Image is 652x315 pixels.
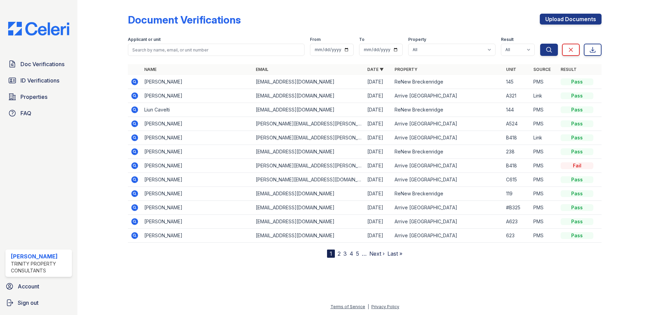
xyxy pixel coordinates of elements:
span: ID Verifications [20,76,59,85]
a: Result [561,67,577,72]
input: Search by name, email, or unit number [128,44,305,56]
div: Pass [561,232,593,239]
td: [DATE] [365,215,392,229]
td: Arrive [GEOGRAPHIC_DATA] [392,201,503,215]
a: Email [256,67,268,72]
td: PMS [531,117,558,131]
td: [PERSON_NAME] [142,145,253,159]
a: Unit [506,67,516,72]
a: Property [395,67,417,72]
td: Link [531,131,558,145]
td: [PERSON_NAME] [142,173,253,187]
td: [DATE] [365,75,392,89]
div: | [368,304,369,309]
td: PMS [531,145,558,159]
a: Terms of Service [330,304,365,309]
span: FAQ [20,109,31,117]
td: [PERSON_NAME] [142,131,253,145]
td: [PERSON_NAME][EMAIL_ADDRESS][PERSON_NAME][DOMAIN_NAME] [253,159,365,173]
a: Sign out [3,296,75,310]
td: PMS [531,173,558,187]
a: Date ▼ [367,67,384,72]
span: Properties [20,93,47,101]
td: [PERSON_NAME][EMAIL_ADDRESS][DOMAIN_NAME] [253,173,365,187]
td: [PERSON_NAME] [142,229,253,243]
td: [EMAIL_ADDRESS][DOMAIN_NAME] [253,215,365,229]
div: Trinity Property Consultants [11,260,69,274]
td: PMS [531,229,558,243]
td: PMS [531,159,558,173]
a: Source [533,67,551,72]
td: [EMAIL_ADDRESS][DOMAIN_NAME] [253,201,365,215]
td: 145 [503,75,531,89]
td: [DATE] [365,117,392,131]
td: Arrive [GEOGRAPHIC_DATA] [392,117,503,131]
td: [PERSON_NAME] [142,89,253,103]
a: FAQ [5,106,72,120]
a: Last » [387,250,402,257]
div: Pass [561,148,593,155]
a: 3 [343,250,347,257]
td: ReNew Breckenridge [392,145,503,159]
td: 238 [503,145,531,159]
td: [DATE] [365,187,392,201]
a: Name [144,67,157,72]
td: ReNew Breckenridge [392,103,503,117]
td: PMS [531,215,558,229]
span: Account [18,282,39,290]
td: [PERSON_NAME] [142,117,253,131]
td: [EMAIL_ADDRESS][DOMAIN_NAME] [253,89,365,103]
td: A524 [503,117,531,131]
div: Pass [561,120,593,127]
a: ID Verifications [5,74,72,87]
label: From [310,37,321,42]
a: Properties [5,90,72,104]
div: Pass [561,92,593,99]
td: [DATE] [365,89,392,103]
a: Account [3,280,75,293]
td: [EMAIL_ADDRESS][DOMAIN_NAME] [253,229,365,243]
td: Arrive [GEOGRAPHIC_DATA] [392,229,503,243]
span: … [362,250,367,258]
td: Link [531,89,558,103]
td: [DATE] [365,103,392,117]
td: Arrive [GEOGRAPHIC_DATA] [392,173,503,187]
td: [PERSON_NAME][EMAIL_ADDRESS][PERSON_NAME][DOMAIN_NAME] [253,131,365,145]
div: Fail [561,162,593,169]
td: Arrive [GEOGRAPHIC_DATA] [392,159,503,173]
td: Arrive [GEOGRAPHIC_DATA] [392,131,503,145]
label: Result [501,37,514,42]
div: Pass [561,106,593,113]
td: [PERSON_NAME] [142,215,253,229]
div: Pass [561,190,593,197]
div: Pass [561,134,593,141]
div: [PERSON_NAME] [11,252,69,260]
a: Doc Verifications [5,57,72,71]
td: [DATE] [365,159,392,173]
a: 2 [338,250,341,257]
td: Arrive [GEOGRAPHIC_DATA] [392,215,503,229]
td: PMS [531,187,558,201]
td: PMS [531,201,558,215]
div: Pass [561,176,593,183]
label: Applicant or unit [128,37,161,42]
label: To [359,37,365,42]
div: Pass [561,78,593,85]
td: [DATE] [365,145,392,159]
td: [DATE] [365,229,392,243]
td: C615 [503,173,531,187]
td: [DATE] [365,131,392,145]
td: [PERSON_NAME] [142,75,253,89]
td: PMS [531,103,558,117]
a: Upload Documents [540,14,602,25]
a: 5 [356,250,359,257]
td: [PERSON_NAME] [142,159,253,173]
span: Doc Verifications [20,60,64,68]
td: [EMAIL_ADDRESS][DOMAIN_NAME] [253,145,365,159]
a: 4 [350,250,353,257]
div: Document Verifications [128,14,241,26]
td: 119 [503,187,531,201]
a: Next › [369,250,385,257]
div: Pass [561,218,593,225]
